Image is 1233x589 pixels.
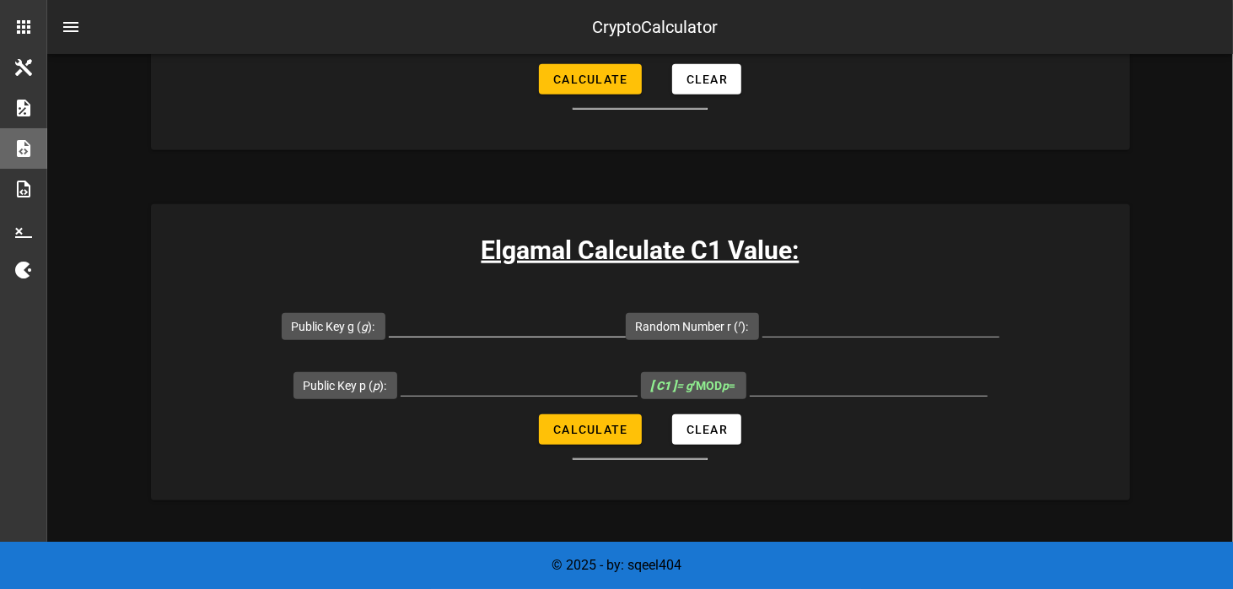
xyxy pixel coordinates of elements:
span: MOD = [651,379,736,392]
i: = g [651,379,697,392]
i: p [374,379,380,392]
i: p [723,379,730,392]
button: Calculate [539,64,641,95]
div: CryptoCalculator [593,14,719,40]
span: Clear [686,423,728,436]
h3: Elgamal Calculate C1 Value: [151,231,1130,269]
sup: r [739,318,742,329]
button: Clear [672,414,741,445]
span: © 2025 - by: sqeel404 [552,557,681,573]
span: Clear [686,73,728,86]
button: Calculate [539,414,641,445]
b: [ C1 ] [651,379,677,392]
sup: r [693,377,697,388]
button: nav-menu-toggle [51,7,91,47]
label: Public Key p ( ): [304,377,387,394]
i: g [362,320,369,333]
button: Clear [672,64,741,95]
label: Random Number r ( ): [636,318,749,335]
span: Calculate [552,423,627,436]
label: Public Key g ( ): [292,318,375,335]
span: Calculate [552,73,627,86]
